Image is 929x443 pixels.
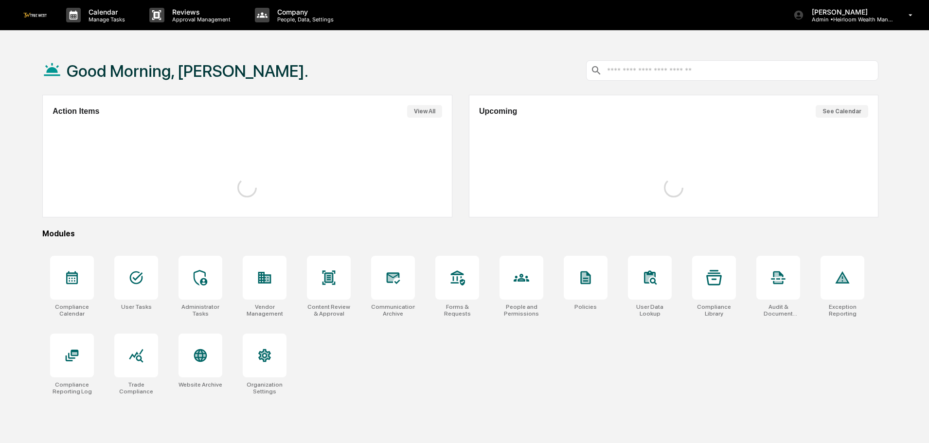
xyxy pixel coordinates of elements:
[692,303,736,317] div: Compliance Library
[164,8,235,16] p: Reviews
[269,8,339,16] p: Company
[50,381,94,395] div: Compliance Reporting Log
[67,61,308,81] h1: Good Morning, [PERSON_NAME].
[269,16,339,23] p: People, Data, Settings
[50,303,94,317] div: Compliance Calendar
[756,303,800,317] div: Audit & Document Logs
[821,303,864,317] div: Exception Reporting
[307,303,351,317] div: Content Review & Approval
[479,107,517,116] h2: Upcoming
[816,105,868,118] button: See Calendar
[407,105,442,118] button: View All
[81,16,130,23] p: Manage Tasks
[804,16,894,23] p: Admin • Heirloom Wealth Management
[435,303,479,317] div: Forms & Requests
[121,303,152,310] div: User Tasks
[81,8,130,16] p: Calendar
[574,303,597,310] div: Policies
[53,107,99,116] h2: Action Items
[804,8,894,16] p: [PERSON_NAME]
[179,381,222,388] div: Website Archive
[23,13,47,17] img: logo
[371,303,415,317] div: Communications Archive
[114,381,158,395] div: Trade Compliance
[243,381,286,395] div: Organization Settings
[164,16,235,23] p: Approval Management
[179,303,222,317] div: Administrator Tasks
[500,303,543,317] div: People and Permissions
[628,303,672,317] div: User Data Lookup
[42,229,878,238] div: Modules
[243,303,286,317] div: Vendor Management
